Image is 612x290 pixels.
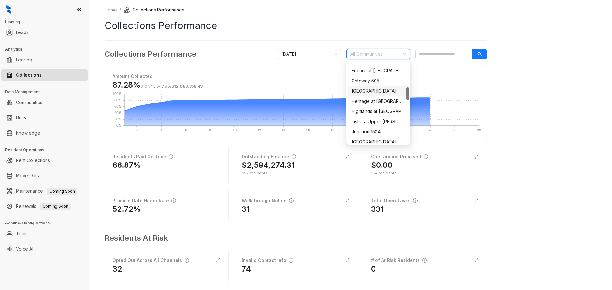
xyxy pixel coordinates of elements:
li: Maintenance [1,185,88,197]
span: info-circle [422,258,427,263]
li: Knowledge [1,127,88,139]
div: Junction 1504 [348,127,409,137]
div: Outstanding Balance [242,153,296,160]
div: [GEOGRAPHIC_DATA] [352,138,405,145]
div: Heritage at Bedford Springs [348,96,409,106]
span: expand-alt [474,258,479,263]
text: 8 [209,128,211,132]
span: info-circle [289,258,293,263]
text: 2 [136,128,138,132]
a: Collections [16,69,42,81]
span: expand-alt [474,198,479,203]
li: Leads [1,26,88,39]
a: RenewalsComing Soon [16,200,71,213]
h2: $2,594,274.31 [242,160,295,170]
span: expand-alt [345,198,350,203]
text: 4 [160,128,162,132]
h2: 0 [371,264,376,274]
span: info-circle [185,258,189,263]
span: expand-alt [474,154,479,159]
div: Promise Date Honor Rate [113,197,176,204]
text: 30 [477,128,481,132]
h2: 74 [242,264,251,274]
span: / [141,84,203,88]
span: Coming Soon [47,188,77,195]
span: info-circle [413,198,418,203]
li: Leasing [1,53,88,66]
span: Coming Soon [40,203,71,210]
img: logo [6,5,11,14]
div: Instrata Upper Kirby [348,117,409,127]
span: expand-alt [215,258,221,263]
text: 16 [306,128,310,132]
h2: 66.87% [113,160,141,170]
span: info-circle [169,154,173,159]
div: [GEOGRAPHIC_DATA] [352,88,405,95]
text: 40% [114,111,121,115]
div: Invalid Contact Info [242,257,293,264]
div: Total Open Tasks [371,197,418,204]
span: $10,543,647.96 [141,84,170,88]
a: Rent Collections [16,154,50,167]
li: Renewals [1,200,88,213]
li: Voice AI [1,243,88,255]
text: 6 [185,128,187,132]
div: 184 residents [371,170,479,176]
h2: $0.00 [371,160,392,170]
span: expand-alt [345,154,350,159]
li: Move Outs [1,169,88,182]
text: 20% [114,117,121,121]
li: Collections Performance [124,6,185,13]
div: # of At Risk Residents [371,257,427,264]
text: 26 [428,128,432,132]
div: Gateway 505 [352,77,405,84]
div: 652 residents [242,170,350,176]
span: info-circle [171,198,176,203]
text: 14 [281,128,285,132]
li: Collections [1,69,88,81]
h3: Data Management [5,89,89,95]
a: Voice AI [16,243,33,255]
a: Communities [16,96,42,109]
h3: 87.28% [113,80,203,90]
div: Highlands at [GEOGRAPHIC_DATA] [352,108,405,115]
h2: 331 [371,204,384,214]
div: Gateway 505 [348,76,409,86]
h2: 31 [242,204,250,214]
div: Encore at [GEOGRAPHIC_DATA] [352,67,405,74]
text: 28 [453,128,456,132]
span: September 2025 [281,49,338,59]
div: Hampton Point [348,86,409,96]
span: $12,080,358.49 [171,84,203,88]
h1: Collections Performance [105,18,487,33]
div: Highlands at Alexander Pointe [348,106,409,117]
h3: Residents At Risk [105,232,482,244]
div: Opted Out Across All Channels [113,257,189,264]
a: Home [103,6,118,13]
div: Legacy Fountain Plaza [348,137,409,147]
a: Move Outs [16,169,39,182]
li: / [120,6,121,13]
a: Team [16,227,28,240]
text: 12 [257,128,261,132]
span: info-circle [292,154,296,159]
h3: Analytics [5,46,89,52]
li: Team [1,227,88,240]
text: 80% [114,98,121,102]
div: Outstanding Promised [371,153,428,160]
strong: Amount Collected [113,74,153,79]
span: search [477,52,482,56]
text: 0% [116,124,121,127]
li: Communities [1,96,88,109]
a: Knowledge [16,127,40,139]
span: expand-alt [345,258,350,263]
div: Residents Paid On Time [113,153,173,160]
a: Leads [16,26,29,39]
h3: Collections Performance [105,48,196,60]
text: 60% [114,104,121,108]
div: Instrata Upper [PERSON_NAME] [352,118,405,125]
h3: Leasing [5,19,89,25]
span: info-circle [424,154,428,159]
a: Leasing [16,53,32,66]
text: 10 [233,128,237,132]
